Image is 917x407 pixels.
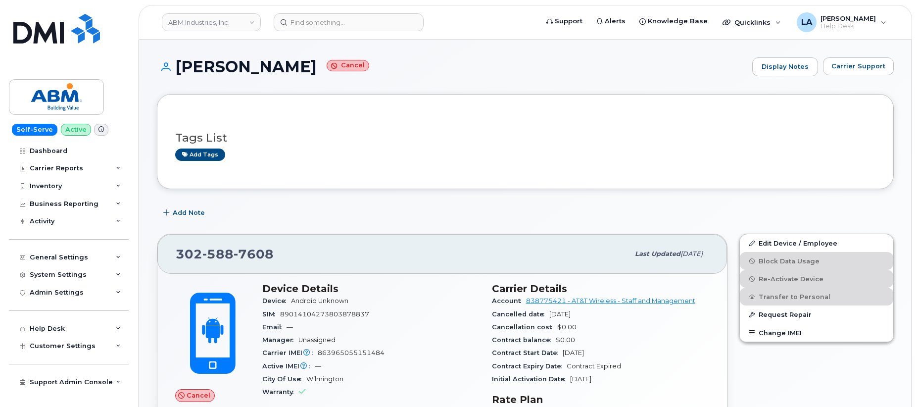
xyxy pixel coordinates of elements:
[556,336,575,344] span: $0.00
[262,349,318,356] span: Carrier IMEI
[187,391,210,400] span: Cancel
[823,57,894,75] button: Carrier Support
[157,58,747,75] h1: [PERSON_NAME]
[173,208,205,217] span: Add Note
[492,283,710,295] h3: Carrier Details
[287,323,293,331] span: —
[759,275,823,283] span: Re-Activate Device
[492,375,570,383] span: Initial Activation Date
[234,247,274,261] span: 7608
[315,362,321,370] span: —
[262,362,315,370] span: Active IMEI
[635,250,680,257] span: Last updated
[291,297,348,305] span: Android Unknown
[752,57,818,76] a: Display Notes
[262,388,298,396] span: Warranty
[175,132,875,144] h3: Tags List
[262,336,298,344] span: Manager
[157,204,213,222] button: Add Note
[740,252,893,270] button: Block Data Usage
[563,349,584,356] span: [DATE]
[492,297,526,305] span: Account
[262,310,280,318] span: SIM
[740,288,893,305] button: Transfer to Personal
[492,394,710,406] h3: Rate Plan
[567,362,621,370] span: Contract Expired
[280,310,369,318] span: 89014104273803878837
[492,323,557,331] span: Cancellation cost
[492,336,556,344] span: Contract balance
[175,149,225,161] a: Add tags
[298,336,336,344] span: Unassigned
[262,375,306,383] span: City Of Use
[492,349,563,356] span: Contract Start Date
[557,323,577,331] span: $0.00
[831,61,885,71] span: Carrier Support
[327,60,369,71] small: Cancel
[176,247,274,261] span: 302
[306,375,343,383] span: Wilmington
[526,297,695,305] a: 838775421 - AT&T Wireless - Staff and Management
[262,323,287,331] span: Email
[740,270,893,288] button: Re-Activate Device
[740,305,893,323] button: Request Repair
[740,234,893,252] a: Edit Device / Employee
[549,310,571,318] span: [DATE]
[492,310,549,318] span: Cancelled date
[202,247,234,261] span: 588
[740,324,893,342] button: Change IMEI
[680,250,703,257] span: [DATE]
[318,349,385,356] span: 863965055151484
[262,297,291,305] span: Device
[262,283,480,295] h3: Device Details
[492,362,567,370] span: Contract Expiry Date
[570,375,591,383] span: [DATE]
